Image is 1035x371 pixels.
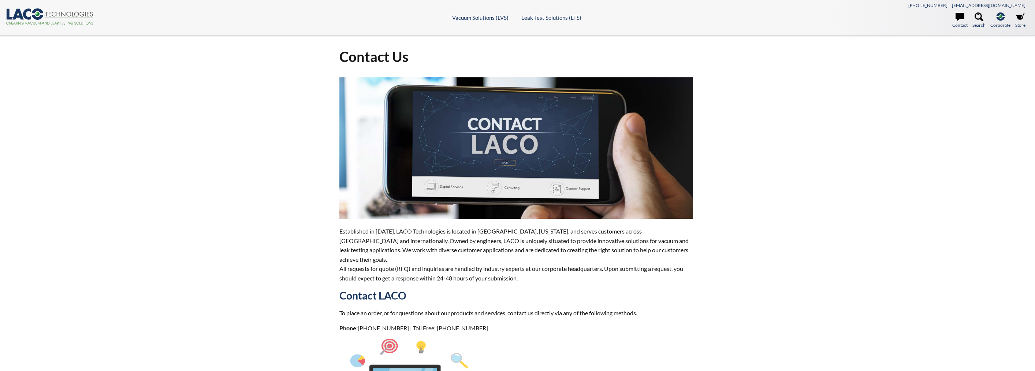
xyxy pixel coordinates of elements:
[1015,12,1025,29] a: Store
[452,14,509,21] a: Vacuum Solutions (LVS)
[952,12,968,29] a: Contact
[908,3,947,8] a: [PHONE_NUMBER]
[339,48,696,66] h1: Contact Us
[339,323,696,333] p: [PHONE_NUMBER] | Toll Free: [PHONE_NUMBER]
[339,289,406,302] strong: Contact LACO
[339,227,696,283] p: Established in [DATE], LACO Technologies is located in [GEOGRAPHIC_DATA], [US_STATE], and serves ...
[972,12,986,29] a: Search
[339,324,358,331] strong: Phone:
[339,308,696,318] p: To place an order, or for questions about our products and services, contact us directly via any ...
[339,77,693,219] img: ContactUs.jpg
[521,14,581,21] a: Leak Test Solutions (LTS)
[952,3,1025,8] a: [EMAIL_ADDRESS][DOMAIN_NAME]
[990,22,1010,29] span: Corporate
